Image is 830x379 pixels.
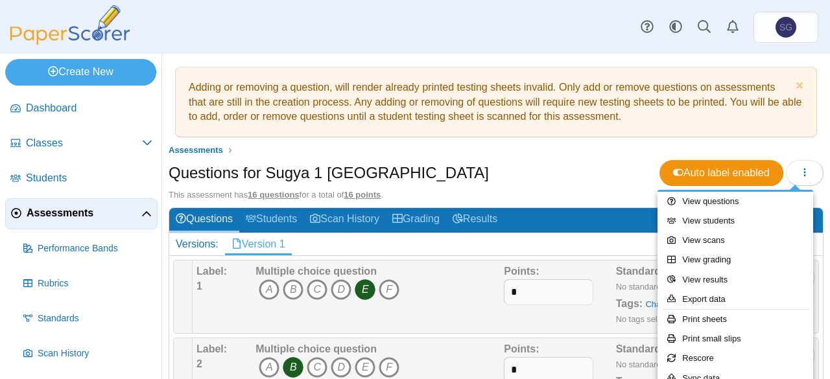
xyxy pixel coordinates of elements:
[616,314,685,324] small: No tags selected...
[5,5,135,45] img: PaperScorer
[283,357,303,378] i: B
[26,101,152,115] span: Dashboard
[303,208,386,232] a: Scan History
[182,74,810,130] div: Adding or removing a question, will render already printed testing sheets invalid. Only add or re...
[753,12,818,43] a: Shmuel Granovetter
[355,357,375,378] i: E
[169,145,223,155] span: Assessments
[616,298,643,309] b: Tags:
[779,23,792,32] span: Shmuel Granovetter
[446,208,504,232] a: Results
[255,343,377,354] b: Multiple choice question
[379,357,399,378] i: F
[331,279,351,300] i: D
[18,338,158,369] a: Scan History
[169,233,225,255] div: Versions:
[673,167,770,178] span: Auto label enabled
[5,59,156,85] a: Create New
[5,93,158,124] a: Dashboard
[239,208,303,232] a: Students
[169,189,824,201] div: This assessment has for a total of .
[196,343,227,354] b: Label:
[18,268,158,299] a: Rubrics
[658,290,813,309] a: Export data
[386,208,446,232] a: Grading
[718,13,747,41] a: Alerts
[26,171,152,185] span: Students
[307,357,327,378] i: C
[616,343,670,354] b: Standards:
[196,281,202,292] b: 1
[616,266,670,277] b: Standards:
[307,279,327,300] i: C
[283,279,303,300] i: B
[196,358,202,369] b: 2
[658,192,813,211] a: View questions
[379,279,399,300] i: F
[504,266,539,277] b: Points:
[248,190,299,200] u: 16 questions
[5,128,158,159] a: Classes
[658,231,813,250] a: View scans
[792,80,803,94] a: Dismiss notice
[38,242,152,255] span: Performance Bands
[5,198,158,229] a: Assessments
[259,357,279,378] i: A
[616,282,705,292] small: No standards selected...
[18,303,158,334] a: Standards
[5,163,158,194] a: Students
[331,357,351,378] i: D
[18,233,158,264] a: Performance Bands
[196,266,227,277] b: Label:
[27,206,141,220] span: Assessments
[38,277,152,290] span: Rubrics
[658,211,813,231] a: View students
[26,136,142,150] span: Classes
[5,36,135,47] a: PaperScorer
[658,250,813,270] a: View grading
[658,270,813,290] a: View results
[38,312,152,325] span: Standards
[255,266,377,277] b: Multiple choice question
[225,233,292,255] a: Version 1
[169,162,489,184] h1: Questions for Sugya 1 [GEOGRAPHIC_DATA]
[658,329,813,349] a: Print small slips
[344,190,381,200] u: 16 points
[659,160,783,186] a: Auto label enabled
[646,299,675,309] a: Change
[165,143,226,159] a: Assessments
[504,343,539,354] b: Points:
[355,279,375,300] i: E
[169,208,239,232] a: Questions
[658,310,813,329] a: Print sheets
[616,360,705,369] small: No standards selected...
[38,347,152,360] span: Scan History
[776,17,796,38] span: Shmuel Granovetter
[259,279,279,300] i: A
[658,349,813,368] a: Rescore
